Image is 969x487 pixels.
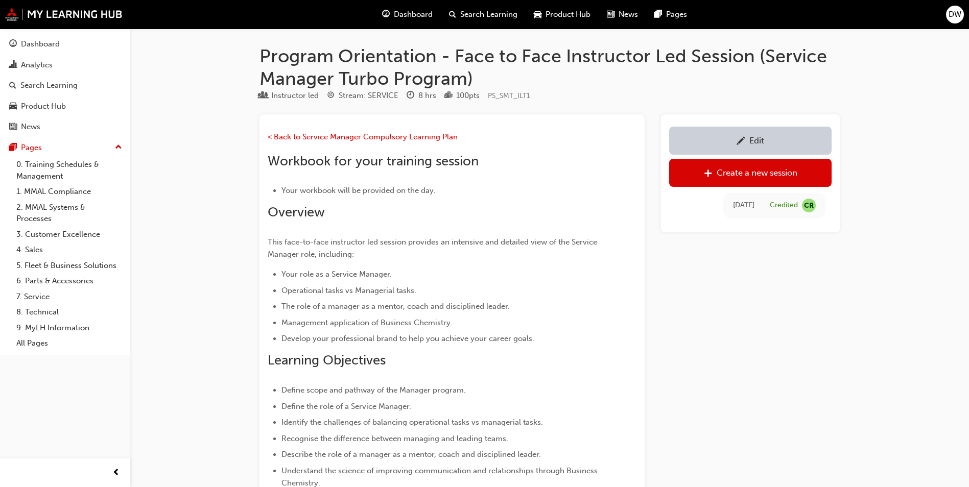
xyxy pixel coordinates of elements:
a: guage-iconDashboard [374,4,441,25]
span: car-icon [9,102,17,111]
a: 8. Technical [12,304,126,320]
img: mmal [5,8,123,21]
div: Pages [21,142,42,154]
a: search-iconSearch Learning [441,4,526,25]
span: search-icon [9,81,16,90]
a: 6. Parts & Accessories [12,273,126,289]
a: 5. Fleet & Business Solutions [12,258,126,274]
span: Learning resource code [488,91,530,100]
span: Your role as a Service Manager. [281,270,392,279]
span: podium-icon [444,91,452,101]
div: Product Hub [21,101,66,112]
span: search-icon [449,8,456,21]
span: Operational tasks vs Managerial tasks. [281,286,416,295]
a: Edit [669,127,832,155]
span: This face-to-face instructor led session provides an intensive and detailed view of the Service M... [268,237,599,259]
a: 7. Service [12,289,126,305]
span: prev-icon [112,467,120,479]
a: car-iconProduct Hub [526,4,599,25]
span: guage-icon [382,8,390,21]
span: Recognise the difference between managing and leading teams. [281,434,508,443]
a: 2. MMAL Systems & Processes [12,200,126,227]
span: pencil-icon [737,137,745,147]
span: Your workbook will be provided on the day. [281,186,436,195]
span: Identify the challenges of balancing operational tasks vs managerial tasks. [281,418,543,427]
a: pages-iconPages [646,4,695,25]
h1: Program Orientation - Face to Face Instructor Led Session (Service Manager Turbo Program) [259,45,840,89]
span: learningResourceType_INSTRUCTOR_LED-icon [259,91,267,101]
span: Overview [268,204,325,220]
span: pages-icon [9,143,17,153]
div: Instructor led [271,90,319,102]
span: Define scope and pathway of the Manager program. [281,385,466,395]
div: Credited [770,201,798,210]
div: Type [259,89,319,102]
div: 8 hrs [418,90,436,102]
div: Stream: SERVICE [339,90,398,102]
div: Analytics [21,59,53,71]
a: 0. Training Schedules & Management [12,157,126,184]
button: Pages [4,138,126,157]
div: Stream [327,89,398,102]
span: Product Hub [546,9,590,20]
a: < Back to Service Manager Compulsory Learning Plan [268,132,458,141]
span: Dashboard [394,9,433,20]
a: news-iconNews [599,4,646,25]
div: Edit [749,135,764,145]
span: News [619,9,638,20]
button: DashboardAnalyticsSearch LearningProduct HubNews [4,33,126,138]
a: Create a new session [669,159,832,187]
span: up-icon [115,141,122,154]
span: Develop your professional brand to help you achieve your career goals. [281,334,534,343]
span: news-icon [9,123,17,132]
span: Search Learning [460,9,517,20]
span: Pages [666,9,687,20]
span: guage-icon [9,40,17,49]
span: plus-icon [704,169,713,179]
a: 3. Customer Excellence [12,227,126,242]
a: All Pages [12,335,126,351]
a: 4. Sales [12,242,126,258]
a: Search Learning [4,76,126,95]
div: 100 pts [456,90,480,102]
div: Create a new session [717,167,797,178]
span: Management application of Business Chemistry. [281,318,453,327]
a: 1. MMAL Compliance [12,184,126,200]
div: Tue Oct 01 2024 09:30:00 GMT+0930 (Australian Central Standard Time) [733,200,754,211]
span: chart-icon [9,61,17,70]
div: Dashboard [21,38,60,50]
span: car-icon [534,8,541,21]
span: pages-icon [654,8,662,21]
span: Define the role of a Service Manager. [281,402,411,411]
span: Describe the role of a manager as a mentor, coach and disciplined leader. [281,450,541,459]
a: Analytics [4,56,126,75]
span: The role of a manager as a mentor, coach and disciplined leader. [281,302,510,311]
a: 9. MyLH Information [12,320,126,336]
span: Learning Objectives [268,352,386,368]
a: Product Hub [4,97,126,116]
span: Workbook for your training session [268,153,479,169]
div: Points [444,89,480,102]
span: null-icon [802,199,816,212]
div: Duration [407,89,436,102]
span: DW [949,9,961,20]
div: News [21,121,40,133]
div: Search Learning [20,80,78,91]
span: clock-icon [407,91,414,101]
a: News [4,117,126,136]
span: target-icon [327,91,335,101]
button: DW [946,6,964,23]
span: news-icon [607,8,615,21]
a: Dashboard [4,35,126,54]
